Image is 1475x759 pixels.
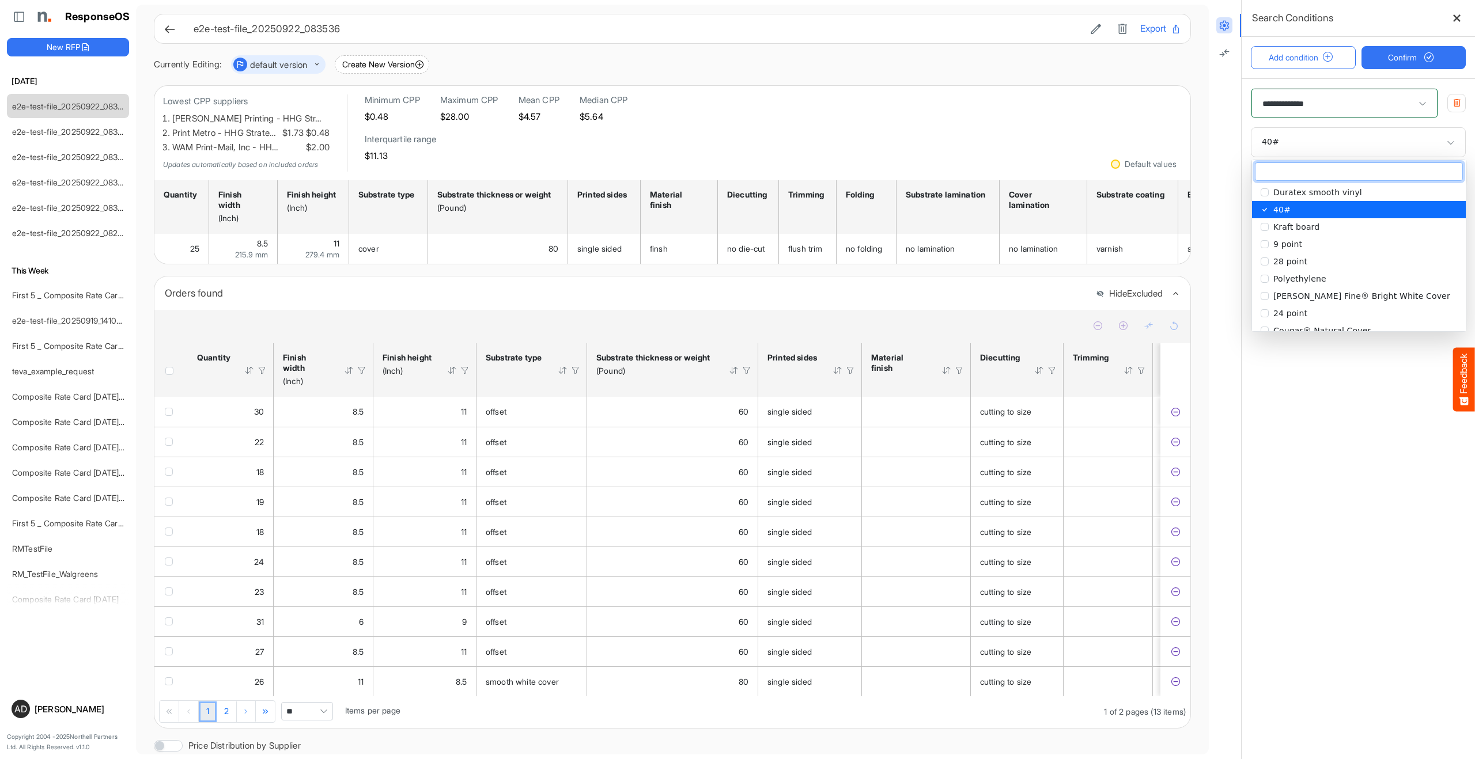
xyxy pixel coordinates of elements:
div: Finish width [218,189,264,210]
td: is template cell Column Header httpsnorthellcomontologiesmapping-rulesmanufacturinghastrimmingtype [1064,606,1153,636]
div: Orders found [165,285,1087,301]
td: 11 is template cell Column Header httpsnorthellcomontologiesmapping-rulesmeasurementhasfinishsize... [373,576,476,606]
button: Exclude [1170,437,1181,448]
td: 11 is template cell Column Header httpsnorthellcomontologiesmapping-rulesmeasurementhasfinishsize... [373,547,476,576]
td: 11 is template cell Column Header httpsnorthellcomontologiesmapping-rulesmeasurementhasfinishsize... [373,457,476,487]
td: no die-cut is template cell Column Header httpsnorthellcomontologiesmapping-rulesmanufacturinghas... [718,234,779,264]
span: 8.5 [353,467,364,477]
td: is template cell Column Header httpsnorthellcomontologiesmapping-rulesmanufacturinghasfoldtype [1153,487,1234,517]
span: no lamination [1009,244,1058,253]
td: 11 is template cell Column Header httpsnorthellcomontologiesmapping-rulesmeasurementhasfinishsize... [373,397,476,427]
span: 24 point [1273,309,1307,318]
td: cover is template cell Column Header httpsnorthellcomontologiesmapping-rulesmaterialhassubstratem... [349,234,428,264]
div: Substrate type [358,189,415,200]
div: Filter Icon [257,365,267,375]
div: Trimming [1073,352,1109,363]
span: [PERSON_NAME] Fine® Bright White Cover [1273,291,1450,301]
td: is template cell Column Header httpsnorthellcomontologiesmapping-rulesmanufacturinghassubstratefi... [862,457,971,487]
span: Polyethylene [1273,274,1326,283]
span: offset [486,437,506,447]
button: Exclude [1170,526,1181,538]
div: (Inch) [383,366,432,376]
button: Exclude [1170,496,1181,508]
td: 60 is template cell Column Header httpsnorthellcomontologiesmapping-rulesmaterialhasmaterialthick... [587,576,758,606]
span: Kraft board [1273,222,1319,232]
td: offset is template cell Column Header httpsnorthellcomontologiesmapping-rulesmaterialhassubstrate... [476,636,587,666]
button: Exclude [1170,586,1181,598]
td: 80 is template cell Column Header httpsnorthellcomontologiesmapping-rulesmaterialhasmaterialthick... [587,666,758,696]
span: 40# [1273,205,1291,214]
div: Filter Icon [954,365,965,375]
span: cover [358,244,379,253]
td: 11 is template cell Column Header httpsnorthellcomontologiesmapping-rulesmeasurementhasfinishsize... [373,487,476,517]
td: 11 is template cell Column Header httpsnorthellcomontologiesmapping-rulesmeasurementhasfinishsize... [373,427,476,457]
td: cutting to size is template cell Column Header httpsnorthellcomontologiesmapping-rulesmanufacturi... [971,427,1064,457]
button: Exclude [1170,676,1181,688]
span: cutting to size [980,407,1031,416]
td: is template cell Column Header httpsnorthellcomontologiesmapping-rulesmanufacturinghastrimmingtype [1064,427,1153,457]
button: Create New Version [335,55,429,74]
td: 8.5 is template cell Column Header httpsnorthellcomontologiesmapping-rulesmeasurementhasfinishsiz... [274,457,373,487]
button: Exclude [1170,616,1181,628]
td: offset is template cell Column Header httpsnorthellcomontologiesmapping-rulesmaterialhassubstrate... [476,547,587,576]
td: offset is template cell Column Header httpsnorthellcomontologiesmapping-rulesmaterialhassubstrate... [476,457,587,487]
td: single sided is template cell Column Header httpsnorthellcomontologiesmapping-rulesmanufacturingh... [758,636,862,666]
div: Currently Editing: [154,58,222,72]
td: is template cell Column Header httpsnorthellcomontologiesmapping-rulesmanufacturinghassubstratefi... [862,487,971,517]
td: is template cell Column Header httpsnorthellcomontologiesmapping-rulesmanufacturinghassubstratefi... [862,547,971,576]
div: Filter Icon [570,365,581,375]
td: is template cell Column Header httpsnorthellcomontologiesmapping-rulesmanufacturinghassubstratefi... [862,576,971,606]
td: 8.5 is template cell Column Header httpsnorthellcomontologiesmapping-rulesmeasurementhasfinishsiz... [373,666,476,696]
span: no die-cut [727,244,765,253]
div: Material finish [650,189,705,210]
span: 60 [739,467,748,477]
button: New RFP [7,38,129,56]
button: Confirm [1361,46,1466,69]
label: Price Distribution by Supplier [188,741,301,750]
td: 31 is template cell Column Header httpsnorthellcomontologiesmapping-rulesorderhasquantity [188,606,274,636]
span: 80 [549,244,558,253]
td: varnish is template cell Column Header httpsnorthellcomontologiesmapping-rulesmanufacturinghassub... [1087,234,1178,264]
div: Filter Icon [1136,365,1147,375]
div: Trimming [788,189,823,200]
td: cutting to size is template cell Column Header httpsnorthellcomontologiesmapping-rulesmanufacturi... [971,457,1064,487]
span: single sided [767,437,812,447]
td: is template cell Column Header httpsnorthellcomontologiesmapping-rulesmanufacturinghasfoldtype [1153,666,1234,696]
div: Substrate coating [1096,189,1165,200]
td: single sided is template cell Column Header httpsnorthellcomontologiesmapping-rulesmanufacturingh... [758,517,862,547]
td: checkbox [154,457,188,487]
a: RM_TestFile_Walgreens [12,569,98,579]
td: 26 is template cell Column Header httpsnorthellcomontologiesmapping-rulesorderhasquantity [188,666,274,696]
h6: Mean CPP [519,94,559,106]
td: de74cf35-fc1d-4c3e-94e3-ea4d607a4f4f is template cell Column Header [1160,606,1193,636]
td: is template cell Column Header httpsnorthellcomontologiesmapping-rulesmanufacturinghassubstratefi... [862,517,971,547]
td: 8.5 is template cell Column Header httpsnorthellcomontologiesmapping-rulesmeasurementhasfinishsiz... [274,427,373,457]
td: 8db4b3f8-d2d3-41b2-8975-c5d3c1dabed6 is template cell Column Header [1160,547,1193,576]
td: 6911fed4-041b-432a-8cd7-712db0c5df2a is template cell Column Header [1160,576,1193,606]
span: offset [486,467,506,477]
td: 60 is template cell Column Header httpsnorthellcomontologiesmapping-rulesmaterialhasmaterialthick... [587,427,758,457]
h5: $5.64 [580,112,628,122]
td: checkbox [154,397,188,427]
span: 11 [461,407,467,416]
td: cutting to size is template cell Column Header httpsnorthellcomontologiesmapping-rulesmanufacturi... [971,576,1064,606]
td: no folding is template cell Column Header httpsnorthellcomontologiesmapping-rulesmanufacturinghas... [837,234,897,264]
td: checkbox [154,666,188,696]
td: single sided is template cell Column Header httpsnorthellcomontologiesmapping-rulesmanufacturingh... [758,487,862,517]
td: 4954ebaf-9bce-4f6b-a07a-b3cc1402e0d0 is template cell Column Header [1160,666,1193,696]
td: checkbox [154,427,188,457]
a: Composite Rate Card [DATE]_smaller [12,468,149,477]
div: Substrate type [486,352,543,363]
span: 215.9 mm [235,250,268,259]
td: checkbox [154,606,188,636]
img: Northell [32,5,55,28]
td: 11 is template cell Column Header httpsnorthellcomontologiesmapping-rulesmeasurementhasfinishsize... [373,636,476,666]
h6: Interquartile range [365,134,436,145]
span: $2.00 [304,141,330,155]
button: Feedback [1453,348,1475,412]
td: single sided is template cell Column Header httpsnorthellcomontologiesmapping-rulesmanufacturingh... [758,547,862,576]
td: is template cell Column Header httpsnorthellcomontologiesmapping-rulesmanufacturinghasfoldtype [1153,427,1234,457]
div: Diecutting [727,189,766,200]
span: finsh [650,244,668,253]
